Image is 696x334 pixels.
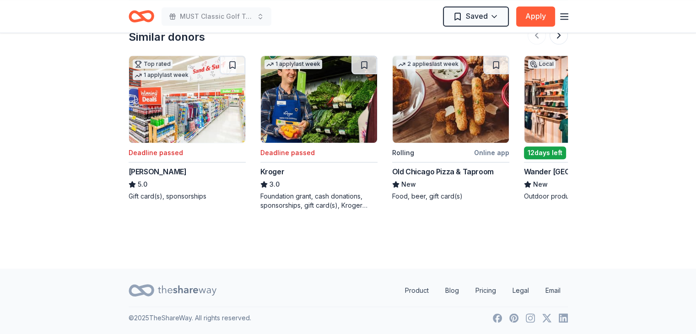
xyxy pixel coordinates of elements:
[392,55,509,201] a: Image for Old Chicago Pizza & Taproom2 applieslast weekRollingOnline appOld Chicago Pizza & Tapro...
[392,147,414,158] div: Rolling
[524,146,566,159] div: 12 days left
[524,166,641,177] div: Wander [GEOGRAPHIC_DATA][US_STATE]
[398,281,568,300] nav: quick links
[516,6,555,27] button: Apply
[524,192,641,201] div: Outdoor products
[260,166,285,177] div: Kroger
[129,30,205,44] div: Similar donors
[466,10,488,22] span: Saved
[264,59,322,69] div: 1 apply last week
[129,192,246,201] div: Gift card(s), sponsorships
[270,179,280,190] span: 3.0
[129,56,245,143] img: Image for Winn-Dixie
[133,59,173,69] div: Top rated
[524,56,641,143] img: Image for Wander North Georgia
[401,179,416,190] span: New
[438,281,466,300] a: Blog
[474,147,509,158] div: Online app
[260,55,378,210] a: Image for Kroger1 applylast weekDeadline passedKroger3.0Foundation grant, cash donations, sponsor...
[129,166,187,177] div: [PERSON_NAME]
[393,56,509,143] img: Image for Old Chicago Pizza & Taproom
[261,56,377,143] img: Image for Kroger
[129,5,154,27] a: Home
[129,147,183,158] div: Deadline passed
[468,281,503,300] a: Pricing
[538,281,568,300] a: Email
[524,55,641,201] a: Image for Wander North GeorgiaLocal12days leftOnline appWander [GEOGRAPHIC_DATA][US_STATE]NewOutd...
[162,7,271,26] button: MUST Classic Golf Tournament-FALL Tournament
[133,70,190,80] div: 1 apply last week
[260,147,315,158] div: Deadline passed
[392,166,494,177] div: Old Chicago Pizza & Taproom
[138,179,147,190] span: 5.0
[180,11,253,22] span: MUST Classic Golf Tournament-FALL Tournament
[129,55,246,201] a: Image for Winn-DixieTop rated1 applylast weekDeadline passed[PERSON_NAME]5.0Gift card(s), sponsor...
[398,281,436,300] a: Product
[260,192,378,210] div: Foundation grant, cash donations, sponsorships, gift card(s), Kroger products
[528,59,556,69] div: Local
[505,281,536,300] a: Legal
[443,6,509,27] button: Saved
[533,179,548,190] span: New
[129,312,251,323] p: © 2025 TheShareWay. All rights reserved.
[396,59,460,69] div: 2 applies last week
[392,192,509,201] div: Food, beer, gift card(s)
